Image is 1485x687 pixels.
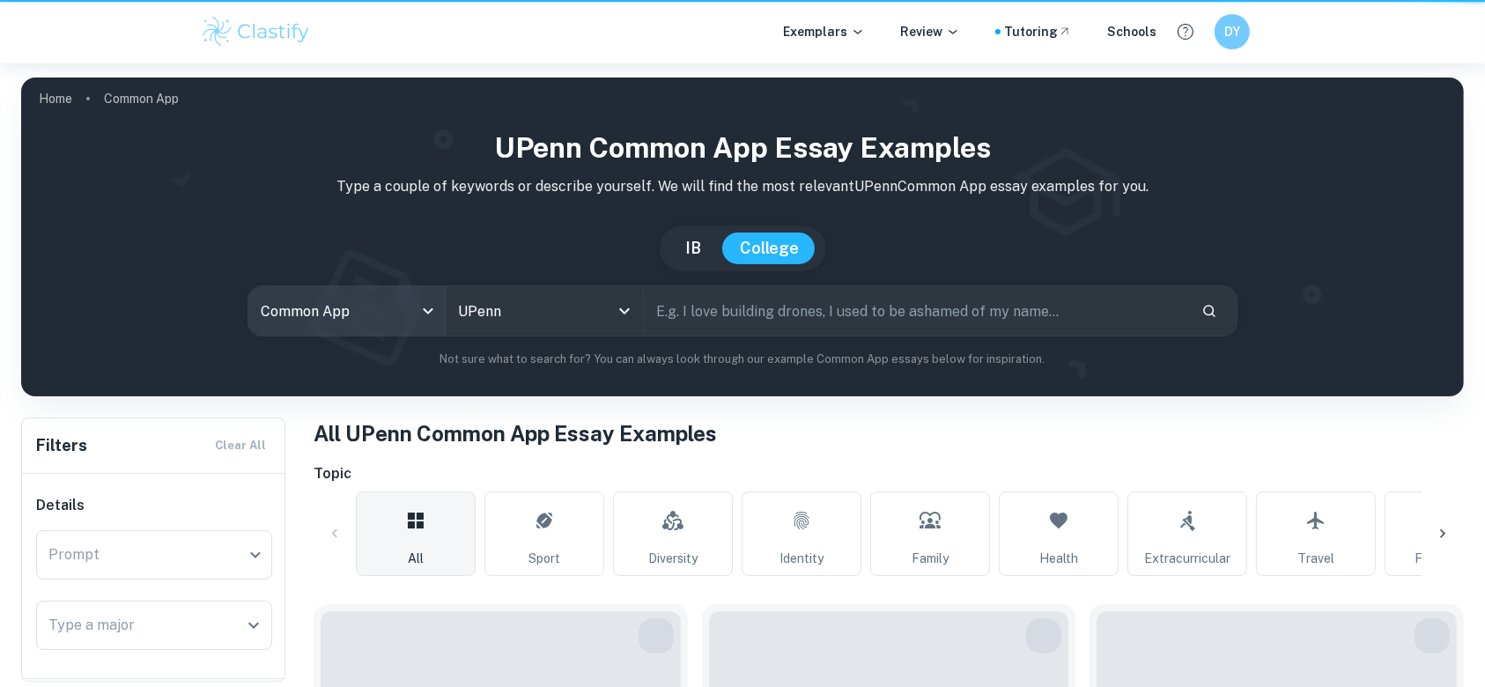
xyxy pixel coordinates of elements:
[779,549,824,568] span: Identity
[669,233,720,264] button: IB
[1144,549,1230,568] span: Extracurricular
[900,22,960,41] p: Review
[723,233,817,264] button: College
[21,78,1464,396] img: profile cover
[1297,549,1334,568] span: Travel
[912,549,949,568] span: Family
[1415,549,1474,568] span: Friendship
[314,463,1464,484] h6: Topic
[248,286,445,336] div: Common App
[1107,22,1156,41] a: Schools
[200,14,312,49] img: Clastify logo
[36,495,272,516] h6: Details
[1194,296,1224,326] button: Search
[408,549,424,568] span: All
[1039,549,1078,568] span: Health
[36,433,87,458] h6: Filters
[1223,22,1243,41] h6: DY
[314,417,1464,449] h1: All UPenn Common App Essay Examples
[1215,14,1250,49] button: DY
[648,549,698,568] span: Diversity
[1004,22,1072,41] a: Tutoring
[612,299,637,323] button: Open
[35,127,1450,169] h1: UPenn Common App Essay Examples
[241,613,266,638] button: Open
[39,86,72,111] a: Home
[104,89,179,108] p: Common App
[783,22,865,41] p: Exemplars
[528,549,560,568] span: Sport
[35,176,1450,197] p: Type a couple of keywords or describe yourself. We will find the most relevant UPenn Common App e...
[1171,17,1201,47] button: Help and Feedback
[35,351,1450,368] p: Not sure what to search for? You can always look through our example Common App essays below for ...
[644,286,1187,336] input: E.g. I love building drones, I used to be ashamed of my name...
